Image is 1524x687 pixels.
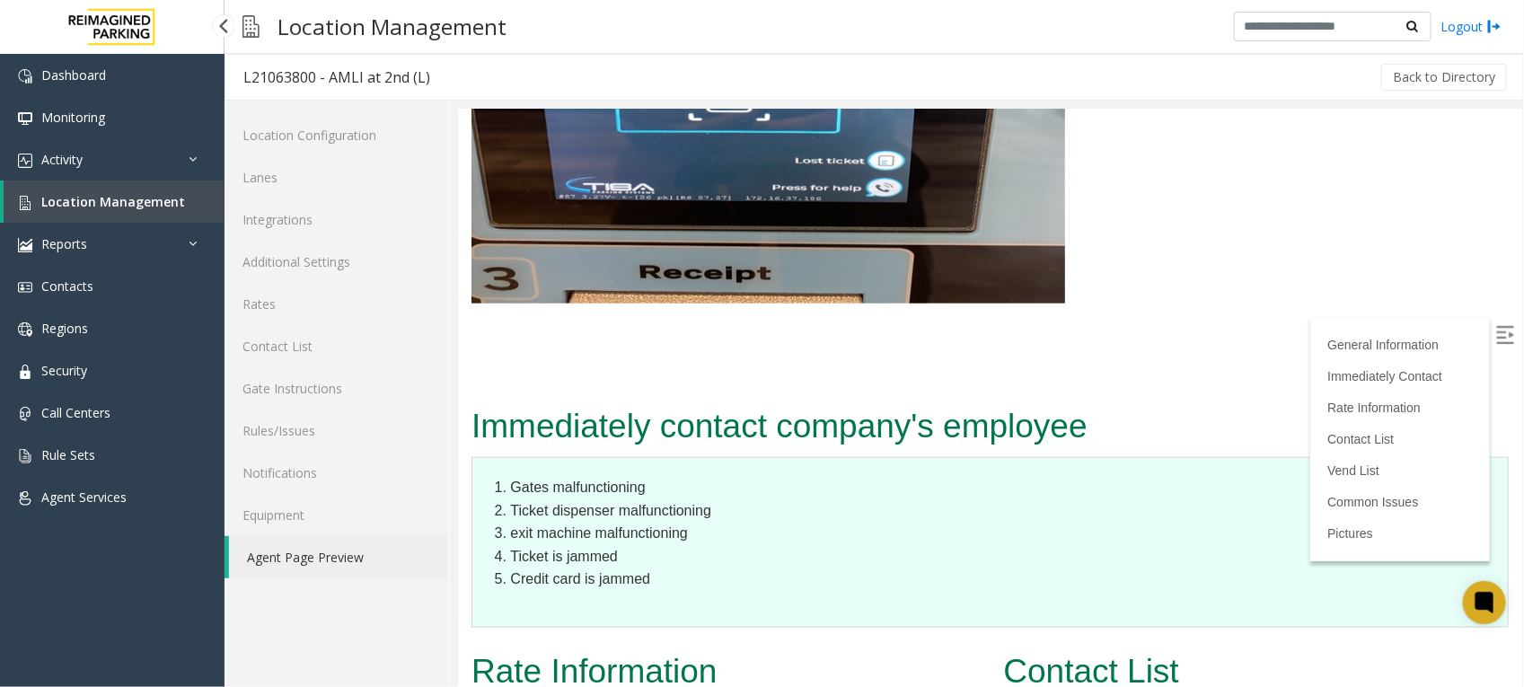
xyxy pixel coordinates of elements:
span: Rule Sets [41,446,95,463]
span: Dashboard [41,66,106,84]
img: 'icon' [18,407,32,421]
a: Rates [225,283,448,325]
h3: Location Management [269,4,515,48]
a: Rate Information [869,291,963,305]
img: 'icon' [18,196,32,210]
a: Agent Page Preview [229,536,448,578]
a: Location Configuration [225,114,448,156]
a: Equipment [225,494,448,536]
li: Ticket is jammed [52,436,1032,459]
h2: Immediately contact company's employee [13,294,1051,340]
span: Monitoring [41,109,105,126]
img: pageIcon [242,4,260,48]
img: 'icon' [18,238,32,252]
img: 'icon' [18,449,32,463]
span: Security [41,362,87,379]
button: Back to Directory [1381,64,1507,91]
span: Call Centers [41,404,110,421]
a: Common Issues [869,385,960,400]
a: Location Management [4,181,225,223]
a: Gate Instructions [225,367,448,410]
a: Lanes [225,156,448,198]
a: General Information [869,228,981,242]
img: 'icon' [18,322,32,337]
h2: Contact List [546,539,1052,586]
a: Rules/Issues [225,410,448,452]
img: 'icon' [18,69,32,84]
img: 'icon' [18,280,32,295]
div: L21063800 - AMLI at 2nd (L) [243,66,430,89]
span: Agent Services [41,489,127,506]
span: Location Management [41,193,185,210]
img: 'icon' [18,491,32,506]
a: Logout [1440,17,1502,36]
span: Regions [41,320,88,337]
h2: Rate Information [13,539,519,586]
img: 'icon' [18,154,32,168]
img: 'icon' [18,365,32,379]
a: Contact List [225,325,448,367]
a: Integrations [225,198,448,241]
a: Contact List [869,322,936,337]
span: Activity [41,151,83,168]
a: Notifications [225,452,448,494]
li: Ticket dispenser malfunctioning [52,390,1032,413]
li: Gates malfunctioning [52,366,1032,390]
img: 'icon' [18,111,32,126]
li: exit machine malfunctioning [52,412,1032,436]
img: Open/Close Sidebar Menu [1038,216,1056,234]
li: Credit card is jammed [52,458,1032,481]
a: Additional Settings [225,241,448,283]
a: Immediately Contact [869,260,984,274]
a: Pictures [869,417,915,431]
img: logout [1487,17,1502,36]
span: Contacts [41,277,93,295]
span: Reports [41,235,87,252]
a: Vend List [869,354,921,368]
